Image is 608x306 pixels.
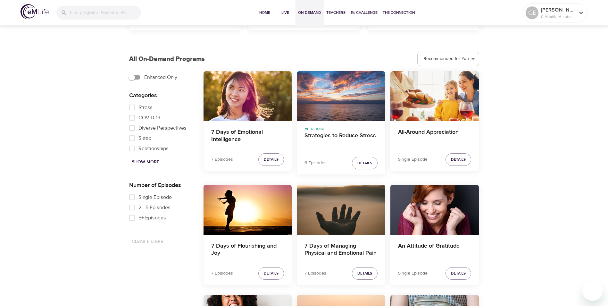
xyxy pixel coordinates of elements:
[398,156,428,163] p: Single Episode
[257,9,272,16] span: Home
[582,280,603,301] iframe: Button to launch messaging window
[446,153,471,166] button: Details
[138,193,172,201] span: Single Episode
[398,129,471,144] h4: All-Around Appreciation
[138,204,171,211] span: 2 - 5 Episodes
[390,185,479,234] button: An Attitude of Gratitude
[326,9,346,16] span: Teachers
[144,73,177,81] span: Enhanced Only
[70,6,141,20] input: Find programs, teachers, etc...
[278,9,293,16] span: Live
[304,270,326,277] p: 7 Episodes
[304,160,327,166] p: 6 Episodes
[129,91,193,100] p: Categories
[541,6,575,14] p: [PERSON_NAME]
[357,160,372,166] span: Details
[129,181,193,190] p: Number of Episodes
[383,9,415,16] span: The Connection
[211,242,284,258] h4: 7 Days of Flourishing and Joy
[129,156,162,168] button: Show More
[204,185,292,234] button: 7 Days of Flourishing and Joy
[541,14,575,20] p: 0 Mindful Minutes
[526,6,538,19] div: GE
[390,71,479,121] button: All-Around Appreciation
[264,270,279,277] span: Details
[138,145,169,152] span: Relationships
[138,214,166,222] span: 5+ Episodes
[138,104,153,111] span: Stress
[451,270,466,277] span: Details
[304,132,378,148] h4: Strategies to Reduce Stress
[258,267,284,280] button: Details
[304,242,378,258] h4: 7 Days of Managing Physical and Emotional Pain
[352,157,378,169] button: Details
[357,270,372,277] span: Details
[129,54,205,64] p: All On-Demand Programs
[352,267,378,280] button: Details
[138,124,187,132] span: Diverse Perspectives
[398,242,471,258] h4: An Attitude of Gratitude
[211,129,284,144] h4: 7 Days of Emotional Intelligence
[132,158,159,166] span: Show More
[138,114,160,122] span: COVID-19
[297,71,385,121] button: Strategies to Reduce Stress
[304,126,324,132] span: Enhanced
[297,185,385,234] button: 7 Days of Managing Physical and Emotional Pain
[298,9,321,16] span: On-Demand
[258,153,284,166] button: Details
[138,134,151,142] span: Sleep
[204,71,292,121] button: 7 Days of Emotional Intelligence
[264,156,279,163] span: Details
[451,156,466,163] span: Details
[351,9,378,16] span: 1% Challenge
[21,4,49,19] img: logo
[398,270,428,277] p: Single Episode
[446,267,471,280] button: Details
[211,156,233,163] p: 7 Episodes
[211,270,233,277] p: 7 Episodes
